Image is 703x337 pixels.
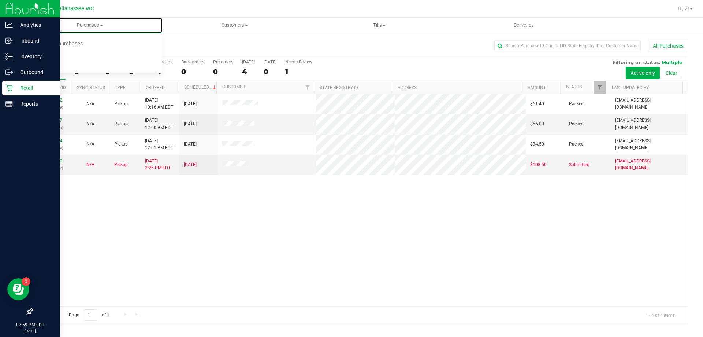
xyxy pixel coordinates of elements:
p: Inbound [13,36,57,45]
span: [EMAIL_ADDRESS][DOMAIN_NAME] [615,158,684,172]
span: Submitted [569,161,589,168]
p: [DATE] [3,328,57,334]
a: Amount [528,85,546,90]
span: Packed [569,100,584,107]
span: Not Applicable [86,101,94,106]
div: Pre-orders [213,59,233,65]
div: PickUps [156,59,172,65]
span: Multiple [662,59,682,65]
button: Active only [626,67,660,79]
div: Back-orders [181,59,204,65]
div: [DATE] [264,59,276,65]
span: [EMAIL_ADDRESS][DOMAIN_NAME] [615,117,684,131]
inline-svg: Analytics [5,21,13,29]
p: Retail [13,84,57,92]
span: Page of 1 [63,309,115,321]
a: 11973367 [42,118,62,123]
span: $34.50 [530,141,544,148]
a: Scheduled [184,85,217,90]
button: Clear [661,67,682,79]
span: Not Applicable [86,121,94,127]
div: [DATE] [242,59,255,65]
a: Purchases Summary of purchases Fulfillment All purchases [18,18,162,33]
iframe: Resource center [7,278,29,300]
span: Not Applicable [86,162,94,167]
a: Filter [594,81,606,94]
a: 11973374 [42,138,62,143]
span: [DATE] 10:16 AM EDT [145,97,173,111]
input: 1 [84,309,97,321]
p: Inventory [13,52,57,61]
span: $61.40 [530,100,544,107]
span: $56.00 [530,121,544,128]
inline-svg: Reports [5,100,13,107]
inline-svg: Retail [5,84,13,92]
span: Packed [569,141,584,148]
div: 0 [264,67,276,76]
a: Sync Status [77,85,105,90]
span: Filtering on status: [613,59,660,65]
inline-svg: Inbound [5,37,13,44]
span: [DATE] 12:00 PM EDT [145,117,173,131]
span: Pickup [114,141,128,148]
span: [DATE] [184,161,197,168]
span: Tallahassee WC [56,6,94,12]
a: 11972552 [42,98,62,103]
p: Outbound [13,68,57,77]
a: State Registry ID [320,85,358,90]
span: Pickup [114,121,128,128]
inline-svg: Outbound [5,69,13,76]
button: All Purchases [648,40,688,52]
span: Purchases [18,22,162,29]
a: 11974770 [42,158,62,164]
a: Filter [302,81,314,94]
div: 4 [156,67,172,76]
span: $108.50 [530,161,547,168]
span: Hi, Z! [678,6,689,11]
p: Reports [13,99,57,108]
div: 0 [213,67,233,76]
p: Analytics [13,21,57,29]
button: N/A [86,161,94,168]
div: 4 [242,67,255,76]
span: Pickup [114,100,128,107]
a: Type [115,85,126,90]
a: Status [566,84,582,89]
a: Tills [307,18,451,33]
div: 0 [181,67,204,76]
span: [DATE] 2:25 PM EDT [145,158,171,172]
a: Customer [222,84,245,89]
span: [DATE] 12:01 PM EDT [145,138,173,151]
span: Packed [569,121,584,128]
th: Address [392,81,522,94]
p: 07:59 PM EDT [3,322,57,328]
span: [EMAIL_ADDRESS][DOMAIN_NAME] [615,138,684,151]
a: Deliveries [451,18,596,33]
button: N/A [86,121,94,128]
div: 1 [285,67,312,76]
span: Tills [307,22,451,29]
button: N/A [86,141,94,148]
span: Deliveries [504,22,544,29]
span: Not Applicable [86,142,94,147]
button: N/A [86,100,94,107]
a: Customers [162,18,307,33]
input: Search Purchase ID, Original ID, State Registry ID or Customer Name... [494,40,641,51]
span: [EMAIL_ADDRESS][DOMAIN_NAME] [615,97,684,111]
span: [DATE] [184,121,197,128]
div: Needs Review [285,59,312,65]
a: Last Updated By [612,85,649,90]
a: Ordered [146,85,165,90]
span: [DATE] [184,100,197,107]
span: 1 - 4 of 4 items [640,309,681,320]
inline-svg: Inventory [5,53,13,60]
span: [DATE] [184,141,197,148]
span: Customers [163,22,306,29]
span: Pickup [114,161,128,168]
iframe: Resource center unread badge [22,277,30,286]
